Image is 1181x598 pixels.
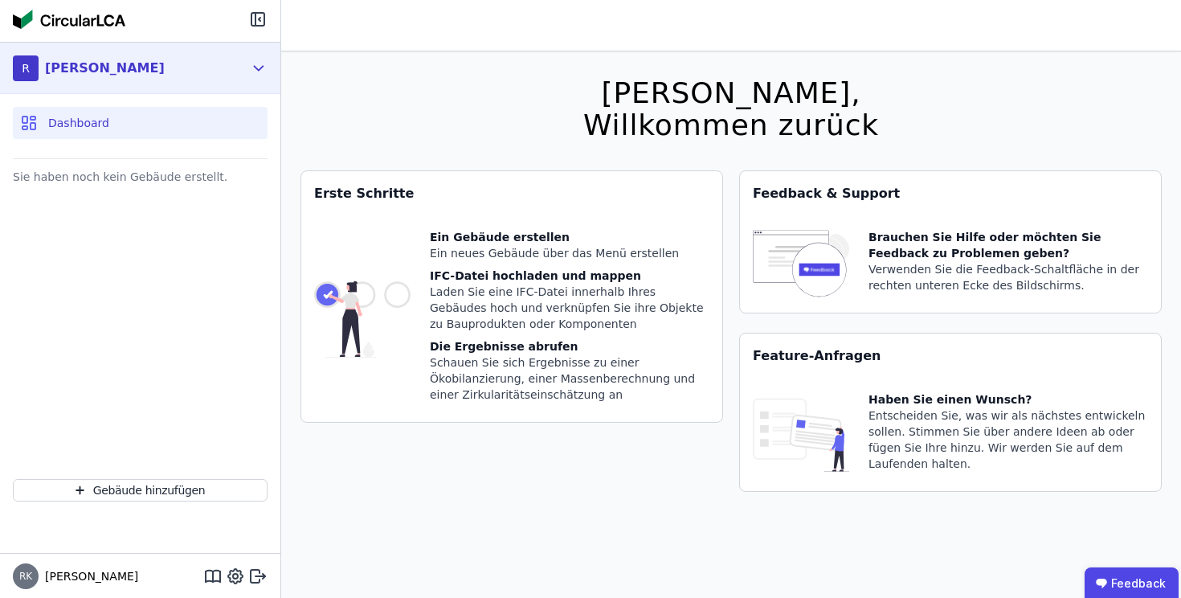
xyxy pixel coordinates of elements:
[740,171,1161,216] div: Feedback & Support
[753,229,849,300] img: feedback-icon-HCTs5lye.svg
[430,284,709,332] div: Laden Sie eine IFC-Datei innerhalb Ihres Gebäudes hoch und verknüpfen Sie ihre Objekte zu Bauprod...
[13,10,125,29] img: Concular
[314,229,411,409] img: getting_started_tile-DrF_GRSv.svg
[13,479,268,502] button: Gebäude hinzufügen
[430,268,709,284] div: IFC-Datei hochladen und mappen
[868,408,1148,472] div: Entscheiden Sie, was wir als nächstes entwickeln sollen. Stimmen Sie über andere Ideen ab oder fü...
[740,334,1161,379] div: Feature-Anfragen
[45,59,165,78] div: [PERSON_NAME]
[430,229,709,245] div: Ein Gebäude erstellen
[430,245,709,261] div: Ein neues Gebäude über das Menü erstellen
[430,354,709,403] div: Schauen Sie sich Ergebnisse zu einer Ökobilanzierung, einer Massenberechnung und einer Zirkularit...
[13,166,268,188] div: Sie haben noch kein Gebäude erstellt.
[583,109,879,141] div: Willkommen zurück
[48,115,109,131] span: Dashboard
[868,261,1148,293] div: Verwenden Sie die Feedback-Schaltfläche in der rechten unteren Ecke des Bildschirms.
[583,77,879,109] div: [PERSON_NAME],
[753,391,849,478] img: feature_request_tile-UiXE1qGU.svg
[19,571,32,581] span: RK
[868,391,1148,408] div: Haben Sie einen Wunsch?
[301,171,722,216] div: Erste Schritte
[868,229,1148,261] div: Brauchen Sie Hilfe oder möchten Sie Feedback zu Problemen geben?
[430,338,709,354] div: Die Ergebnisse abrufen
[39,568,138,584] span: [PERSON_NAME]
[13,55,39,81] div: R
